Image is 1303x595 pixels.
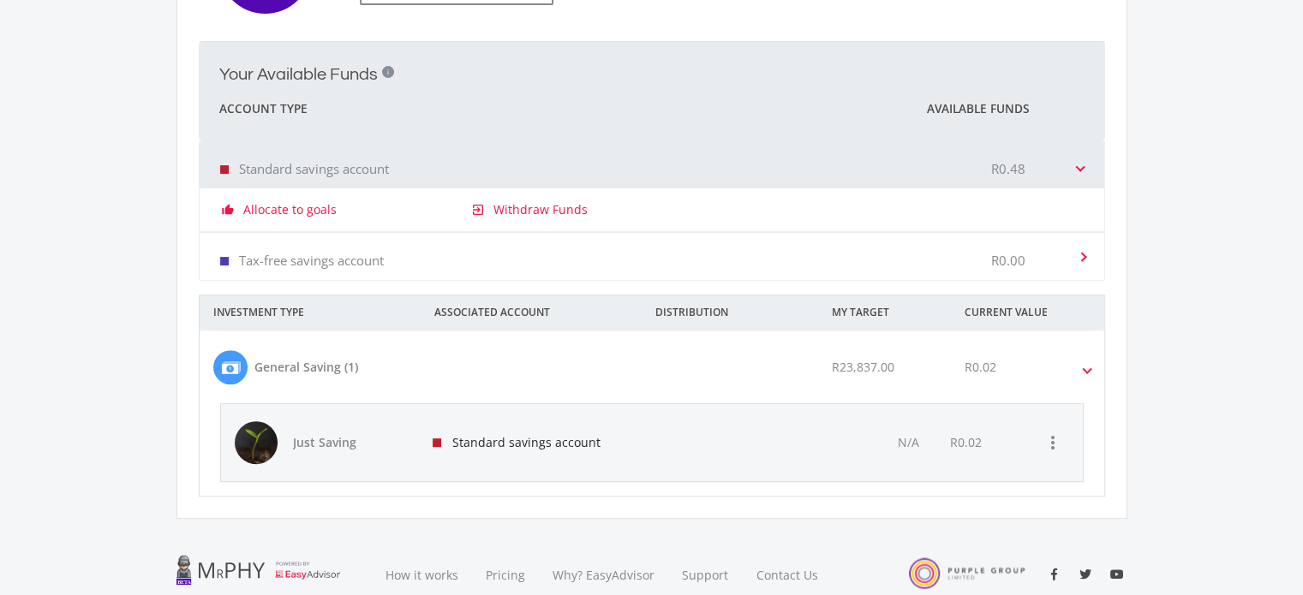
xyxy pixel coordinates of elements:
div: CURRENT VALUE [951,295,1127,330]
mat-expansion-panel-header: Your Available Funds i Account Type Available Funds [199,42,1105,140]
div: Your Available Funds i Account Type Available Funds [199,140,1105,281]
a: Allocate to goals [243,201,337,218]
mat-expansion-panel-header: Tax-free savings account R0.00 [200,233,1104,280]
div: Standard savings account R0.48 [200,188,1104,231]
h2: Your Available Funds [219,64,378,85]
div: R0.02 [949,434,981,451]
span: Account Type [219,98,308,119]
span: R23,837.00 [832,359,894,375]
div: INVESTMENT TYPE [200,295,421,330]
div: MY TARGET [818,295,951,330]
div: ASSOCIATED ACCOUNT [421,295,642,330]
div: DISTRIBUTION [642,295,818,330]
span: Available Funds [927,100,1029,117]
mat-expansion-panel-header: Standard savings account R0.48 [200,141,1104,188]
span: N/A [897,434,918,450]
p: R0.48 [991,160,1025,177]
p: R0.00 [991,252,1025,269]
p: Tax-free savings account [239,252,384,269]
i: exit_to_app [463,203,493,217]
div: Standard savings account [419,404,643,481]
div: General Saving (1) [254,358,358,376]
div: i [382,66,394,78]
a: Withdraw Funds [493,201,588,218]
p: Standard savings account [239,160,389,177]
i: more_vert [1043,432,1063,453]
button: more_vert [1036,425,1070,460]
div: R0.02 [965,358,996,376]
div: General Saving (1) R23,837.00 R0.02 [200,403,1104,496]
mat-expansion-panel-header: General Saving (1) R23,837.00 R0.02 [200,330,1104,403]
span: Just Saving [293,434,413,451]
i: thumb_up_alt [212,203,243,217]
